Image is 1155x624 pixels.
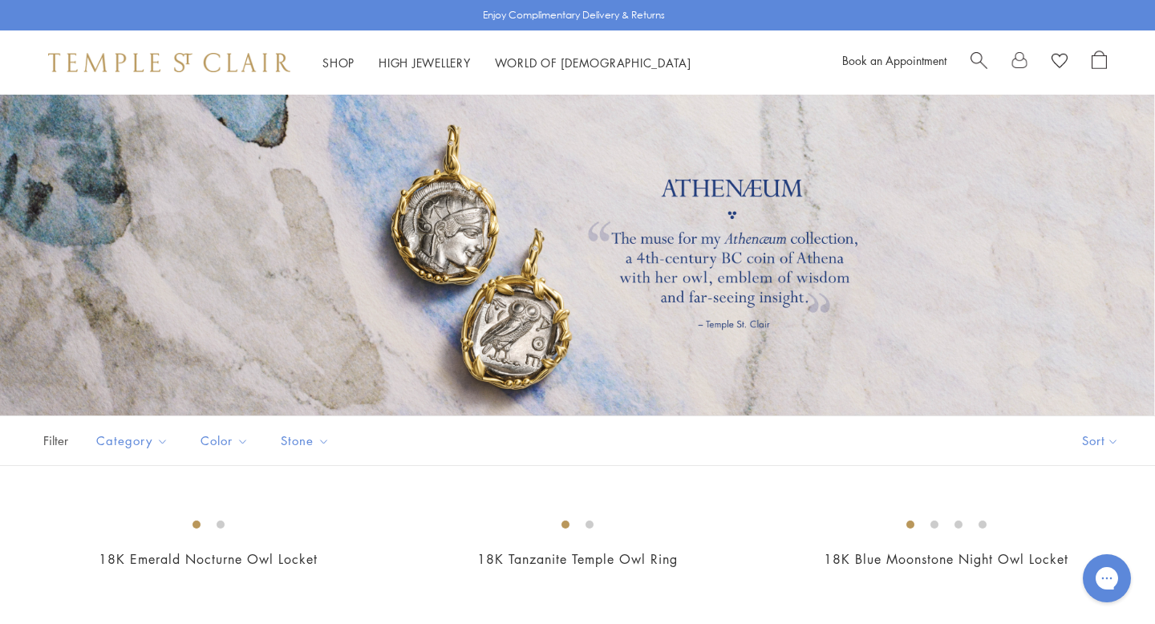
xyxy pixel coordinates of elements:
button: Show sort by [1046,416,1155,465]
iframe: Gorgias live chat messenger [1075,549,1139,608]
nav: Main navigation [322,53,691,73]
span: Color [192,431,261,451]
a: Book an Appointment [842,52,946,68]
a: High JewelleryHigh Jewellery [379,55,471,71]
a: Search [971,51,987,75]
a: ShopShop [322,55,355,71]
span: Category [88,431,180,451]
a: Open Shopping Bag [1092,51,1107,75]
button: Color [188,423,261,459]
span: Stone [273,431,342,451]
a: World of [DEMOGRAPHIC_DATA]World of [DEMOGRAPHIC_DATA] [495,55,691,71]
p: Enjoy Complimentary Delivery & Returns [483,7,665,23]
button: Category [84,423,180,459]
a: 18K Blue Moonstone Night Owl Locket [824,550,1068,568]
a: 18K Tanzanite Temple Owl Ring [477,550,678,568]
button: Stone [269,423,342,459]
a: View Wishlist [1052,51,1068,75]
img: Temple St. Clair [48,53,290,72]
a: 18K Emerald Nocturne Owl Locket [99,550,318,568]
